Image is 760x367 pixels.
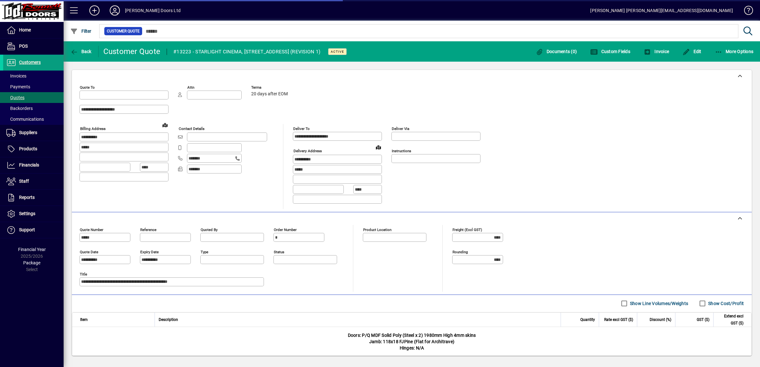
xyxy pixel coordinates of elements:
[19,44,28,49] span: POS
[274,227,297,232] mat-label: Order number
[3,22,64,38] a: Home
[717,313,743,327] span: Extend excl GST ($)
[363,227,391,232] mat-label: Product location
[19,211,35,216] span: Settings
[3,92,64,103] a: Quotes
[3,206,64,222] a: Settings
[697,316,709,323] span: GST ($)
[331,50,344,54] span: Active
[19,60,41,65] span: Customers
[140,249,159,254] mat-label: Expiry date
[80,85,95,90] mat-label: Quote To
[69,46,93,57] button: Back
[274,249,284,254] mat-label: Status
[534,46,578,57] button: Documents (0)
[80,249,98,254] mat-label: Quote date
[3,103,64,114] a: Backorders
[19,130,37,135] span: Suppliers
[80,227,103,232] mat-label: Quote number
[72,327,751,356] div: Doors: P/Q MDF Solid Poly (Steel x 2) 1980mm High 4mm skins Jamb: 118x18 FJPine (Flat for Architr...
[589,46,632,57] button: Custom Fields
[580,316,595,323] span: Quantity
[6,106,33,111] span: Backorders
[70,29,92,34] span: Filter
[80,272,87,276] mat-label: Title
[18,247,46,252] span: Financial Year
[373,142,383,152] a: View on map
[251,85,289,90] span: Terms
[103,46,161,57] div: Customer Quote
[64,46,99,57] app-page-header-button: Back
[535,49,577,54] span: Documents (0)
[19,27,31,32] span: Home
[6,95,24,100] span: Quotes
[80,316,88,323] span: Item
[629,300,688,307] label: Show Line Volumes/Weights
[187,85,194,90] mat-label: Attn
[3,173,64,189] a: Staff
[19,162,39,167] span: Financials
[681,46,703,57] button: Edit
[70,49,92,54] span: Back
[19,195,35,200] span: Reports
[6,117,44,122] span: Communications
[3,190,64,206] a: Reports
[3,125,64,141] a: Suppliers
[3,222,64,238] a: Support
[453,227,482,232] mat-label: Freight (excl GST)
[201,249,208,254] mat-label: Type
[159,316,178,323] span: Description
[644,49,669,54] span: Invoice
[715,49,754,54] span: More Options
[707,300,744,307] label: Show Cost/Profit
[23,260,40,265] span: Package
[293,126,310,131] mat-label: Deliver To
[713,46,755,57] button: More Options
[682,49,701,54] span: Edit
[3,141,64,157] a: Products
[642,46,671,57] button: Invoice
[201,227,218,232] mat-label: Quoted by
[69,25,93,37] button: Filter
[604,316,633,323] span: Rate excl GST ($)
[590,5,733,16] div: [PERSON_NAME] [PERSON_NAME][EMAIL_ADDRESS][DOMAIN_NAME]
[3,71,64,81] a: Invoices
[6,73,26,78] span: Invoices
[107,28,140,34] span: Customer Quote
[140,227,156,232] mat-label: Reference
[19,227,35,232] span: Support
[3,38,64,54] a: POS
[19,146,37,151] span: Products
[19,179,29,184] span: Staff
[105,5,125,16] button: Profile
[3,114,64,125] a: Communications
[650,316,671,323] span: Discount (%)
[125,5,181,16] div: [PERSON_NAME] Doors Ltd
[173,47,320,57] div: #13223 - STARLIGHT CINEMA, [STREET_ADDRESS] (REVISION 1)
[160,120,170,130] a: View on map
[392,149,411,153] mat-label: Instructions
[251,92,288,97] span: 20 days after EOM
[392,126,409,131] mat-label: Deliver via
[3,81,64,92] a: Payments
[453,249,468,254] mat-label: Rounding
[84,5,105,16] button: Add
[6,84,30,89] span: Payments
[3,157,64,173] a: Financials
[739,1,752,22] a: Knowledge Base
[590,49,630,54] span: Custom Fields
